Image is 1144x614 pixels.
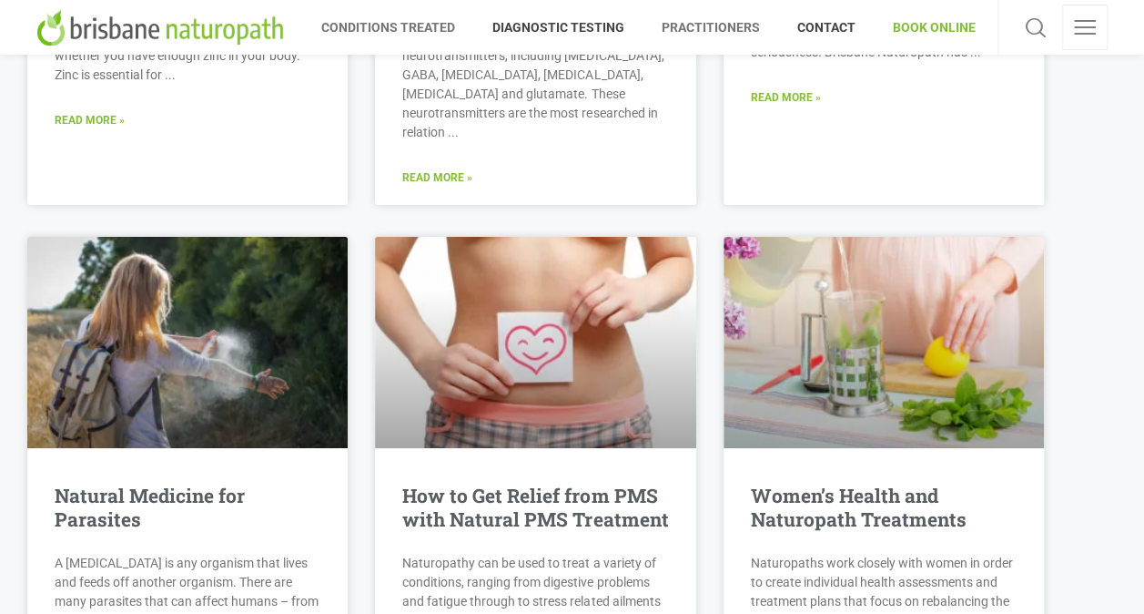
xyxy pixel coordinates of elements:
span: CONDITIONS TREATED [321,13,474,42]
a: How to Get Relief from PMS with Natural PMS Treatment [402,483,668,531]
img: Brisbane Naturopath [36,9,290,46]
a: Natural Medicine for Parasites [27,237,348,449]
span: DIAGNOSTIC TESTING [474,13,643,42]
span: PRACTITIONERS [643,13,779,42]
a: Read More » [751,89,821,107]
a: Women’s Health and Naturopath Treatments [751,483,967,531]
p: The Extensive Neurotransmitter Profile is a [MEDICAL_DATA] that assesses levels of 6 neurotransmi... [402,8,668,142]
span: BOOK ONLINE [875,13,976,42]
a: Read More » [55,112,125,129]
a: Woman Health and Naturopath Treatments [724,237,1044,449]
span: CONTACT [779,13,875,42]
a: Search [1020,5,1051,50]
a: Natural Medicine for Parasites [55,483,245,531]
a: How to Get Relief from PMS with Natural PMS Treatment [375,237,695,449]
a: Read More » [402,169,472,187]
